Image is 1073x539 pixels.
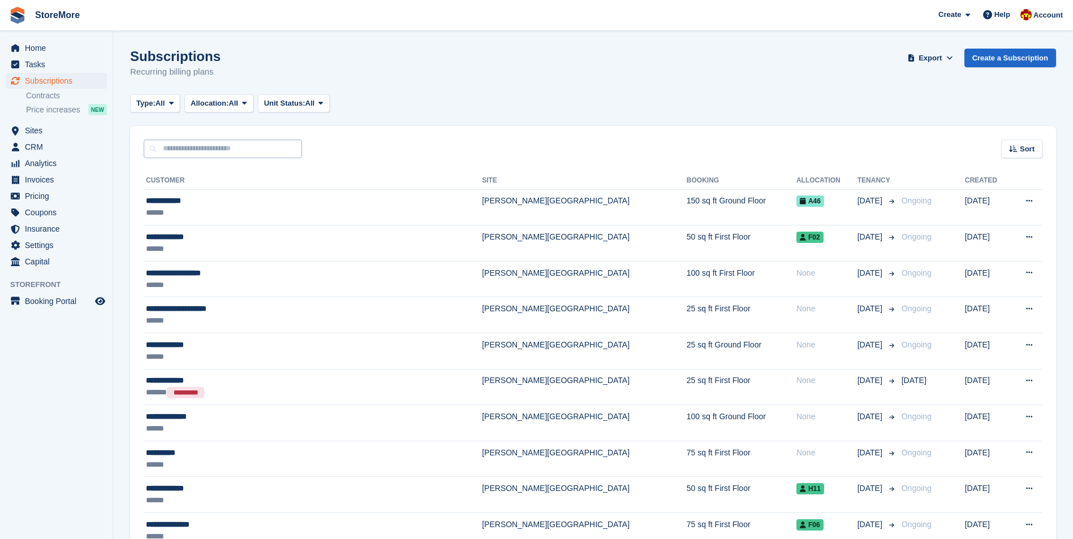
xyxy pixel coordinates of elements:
img: stora-icon-8386f47178a22dfd0bd8f6a31ec36ba5ce8667c1dd55bd0f319d3a0aa187defe.svg [9,7,26,24]
td: [PERSON_NAME][GEOGRAPHIC_DATA] [482,477,687,513]
span: Ongoing [902,196,932,205]
span: Unit Status: [264,98,305,109]
button: Export [906,49,955,67]
span: All [229,98,238,109]
td: 100 sq ft First Floor [687,261,796,297]
td: 150 sq ft Ground Floor [687,189,796,225]
span: Invoices [25,172,93,188]
td: 25 sq ft First Floor [687,369,796,405]
td: [PERSON_NAME][GEOGRAPHIC_DATA] [482,189,687,225]
span: Sites [25,123,93,138]
td: 50 sq ft First Floor [687,477,796,513]
span: Analytics [25,155,93,171]
span: Home [25,40,93,56]
span: Capital [25,254,93,269]
a: menu [6,188,107,204]
span: Create [938,9,961,20]
span: Ongoing [902,268,932,277]
span: F02 [796,232,824,243]
div: None [796,375,857,386]
span: [DATE] [857,411,885,423]
td: 50 sq ft First Floor [687,225,796,262]
span: Booking Portal [25,293,93,309]
p: Recurring billing plans [130,66,221,79]
span: Ongoing [902,412,932,421]
div: None [796,339,857,351]
span: [DATE] [857,303,885,315]
span: [DATE] [857,519,885,531]
span: H11 [796,483,824,494]
a: menu [6,40,107,56]
td: [DATE] [965,477,1010,513]
span: Coupons [25,205,93,220]
button: Type: All [130,94,180,113]
th: Site [482,172,687,190]
span: CRM [25,139,93,155]
span: Ongoing [902,304,932,313]
a: menu [6,155,107,171]
span: Tasks [25,56,93,72]
span: [DATE] [857,231,885,243]
a: menu [6,205,107,220]
td: 100 sq ft Ground Floor [687,405,796,441]
span: [DATE] [857,267,885,279]
span: Subscriptions [25,73,93,89]
div: None [796,267,857,279]
td: [DATE] [965,441,1010,477]
td: [PERSON_NAME][GEOGRAPHIC_DATA] [482,261,687,297]
span: Account [1033,10,1063,21]
div: None [796,411,857,423]
span: Help [994,9,1010,20]
a: menu [6,123,107,138]
h1: Subscriptions [130,49,221,64]
a: menu [6,172,107,188]
td: [PERSON_NAME][GEOGRAPHIC_DATA] [482,225,687,262]
td: [PERSON_NAME][GEOGRAPHIC_DATA] [482,441,687,477]
a: Create a Subscription [964,49,1056,67]
span: Ongoing [902,448,932,457]
span: Insurance [25,221,93,237]
span: Settings [25,237,93,253]
td: [DATE] [965,189,1010,225]
span: Price increases [26,105,80,115]
span: [DATE] [857,195,885,207]
a: menu [6,56,107,72]
span: All [305,98,315,109]
span: Ongoing [902,340,932,349]
span: All [156,98,165,109]
a: menu [6,221,107,237]
a: Preview store [93,294,107,308]
div: None [796,447,857,459]
div: NEW [88,104,107,115]
span: A46 [796,195,824,207]
td: [DATE] [965,369,1010,405]
td: [DATE] [965,333,1010,370]
a: menu [6,73,107,89]
a: menu [6,237,107,253]
span: Ongoing [902,520,932,529]
td: [PERSON_NAME][GEOGRAPHIC_DATA] [482,333,687,370]
span: Sort [1020,144,1035,155]
td: [DATE] [965,405,1010,441]
span: Export [919,53,942,64]
span: [DATE] [902,376,927,385]
a: menu [6,139,107,155]
span: Storefront [10,279,113,290]
td: [DATE] [965,297,1010,333]
span: [DATE] [857,447,885,459]
a: StoreMore [31,6,84,24]
span: [DATE] [857,375,885,386]
a: Contracts [26,90,107,101]
span: Ongoing [902,232,932,241]
td: [DATE] [965,261,1010,297]
td: [PERSON_NAME][GEOGRAPHIC_DATA] [482,369,687,405]
span: F06 [796,519,824,531]
th: Customer [144,172,482,190]
a: Price increases NEW [26,103,107,116]
td: [PERSON_NAME][GEOGRAPHIC_DATA] [482,297,687,333]
th: Allocation [796,172,857,190]
th: Booking [687,172,796,190]
button: Unit Status: All [258,94,330,113]
a: menu [6,254,107,269]
span: Allocation: [191,98,229,109]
